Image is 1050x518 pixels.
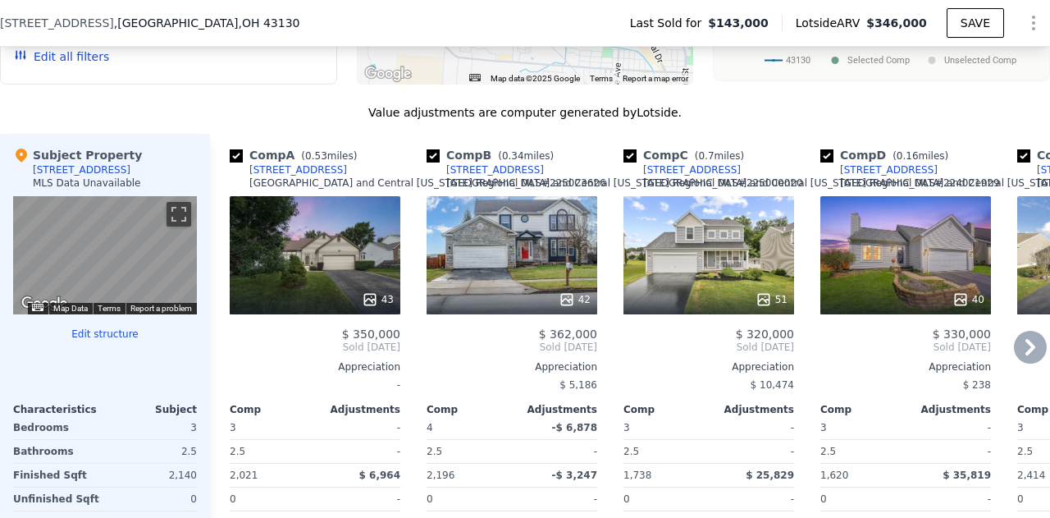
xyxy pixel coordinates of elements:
img: Google [17,293,71,314]
div: 2.5 [820,440,902,463]
span: $346,000 [866,16,927,30]
div: - [712,488,794,511]
span: 0 [623,493,630,505]
span: $ 25,829 [746,470,794,481]
span: Sold [DATE] [623,341,794,354]
span: ( miles) [491,150,560,162]
div: - [712,416,794,439]
button: Edit all filters [14,48,109,65]
span: 0.16 [897,150,919,162]
div: Comp C [623,147,751,163]
div: - [515,488,597,511]
div: 42 [559,291,591,308]
span: Sold [DATE] [427,341,597,354]
div: 2.5 [427,440,509,463]
div: [STREET_ADDRESS] [33,163,130,176]
div: [STREET_ADDRESS] [249,163,347,176]
span: $ 320,000 [736,328,794,341]
div: - [515,440,597,463]
div: Bedrooms [13,416,102,439]
span: 2,414 [1017,470,1045,481]
div: [STREET_ADDRESS] [840,163,938,176]
div: MLS Data Unavailable [33,176,141,190]
span: 1,620 [820,470,848,481]
div: 3 [108,416,197,439]
span: 0 [230,493,236,505]
span: $143,000 [708,15,769,31]
div: Finished Sqft [13,464,102,487]
div: Subject Property [13,147,142,163]
a: Report a problem [130,304,192,313]
a: Terms [590,74,613,83]
div: 2,140 [108,464,197,487]
text: Unselected Comp [944,55,1016,66]
div: Map [13,196,197,314]
img: Google [361,63,415,85]
span: 0 [820,493,827,505]
span: $ 350,000 [342,328,400,341]
span: $ 330,000 [933,328,991,341]
div: Appreciation [230,360,400,374]
div: [STREET_ADDRESS] [643,163,741,176]
span: $ 362,000 [539,328,597,341]
a: [STREET_ADDRESS] [623,163,741,176]
div: Adjustments [512,403,597,416]
a: [STREET_ADDRESS] [427,163,544,176]
span: ( miles) [886,150,955,162]
div: 2.5 [623,440,705,463]
div: Unfinished Sqft [13,488,102,511]
div: [STREET_ADDRESS] [446,163,544,176]
a: [STREET_ADDRESS] [820,163,938,176]
div: 43 [362,291,394,308]
div: Appreciation [623,360,794,374]
a: Report a map error [623,74,688,83]
span: $ 238 [963,379,991,391]
div: Appreciation [427,360,597,374]
div: Comp A [230,147,363,163]
div: - [909,488,991,511]
span: Sold [DATE] [230,341,400,354]
span: 3 [820,422,827,433]
div: - [712,440,794,463]
span: $ 5,186 [559,379,597,391]
div: Comp [623,403,709,416]
a: Open this area in Google Maps (opens a new window) [17,293,71,314]
div: [GEOGRAPHIC_DATA] and Central [US_STATE] Regional MLS # 225023626 [249,176,606,190]
div: 2.5 [108,440,197,463]
span: $ 10,474 [751,379,794,391]
button: Toggle fullscreen view [167,202,191,227]
span: Last Sold for [630,15,709,31]
a: Terms [98,304,121,313]
span: , [GEOGRAPHIC_DATA] [114,15,300,31]
div: Adjustments [906,403,991,416]
div: - [230,374,400,397]
div: - [318,416,400,439]
span: Map data ©2025 Google [491,74,580,83]
div: Comp [230,403,315,416]
div: - [909,440,991,463]
div: Subject [105,403,197,416]
a: Open this area in Google Maps (opens a new window) [361,63,415,85]
div: Street View [13,196,197,314]
span: 4 [427,422,433,433]
span: Lotside ARV [796,15,866,31]
div: Appreciation [820,360,991,374]
div: Adjustments [709,403,794,416]
span: , OH 43130 [238,16,299,30]
span: 3 [1017,422,1024,433]
span: 0.7 [698,150,714,162]
span: -$ 3,247 [552,470,597,481]
div: - [909,416,991,439]
div: Comp [820,403,906,416]
button: Map Data [53,303,88,314]
div: [GEOGRAPHIC_DATA] and Central [US_STATE] Regional MLS # 225000020 [446,176,803,190]
span: Sold [DATE] [820,341,991,354]
span: 2,021 [230,470,258,481]
span: 0 [1017,493,1024,505]
span: ( miles) [294,150,363,162]
div: 0 [108,488,197,511]
div: [GEOGRAPHIC_DATA] and Central [US_STATE] Regional MLS # 224021929 [643,176,1000,190]
div: Adjustments [315,403,400,416]
span: 1,738 [623,470,651,481]
span: $ 6,964 [359,470,400,481]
